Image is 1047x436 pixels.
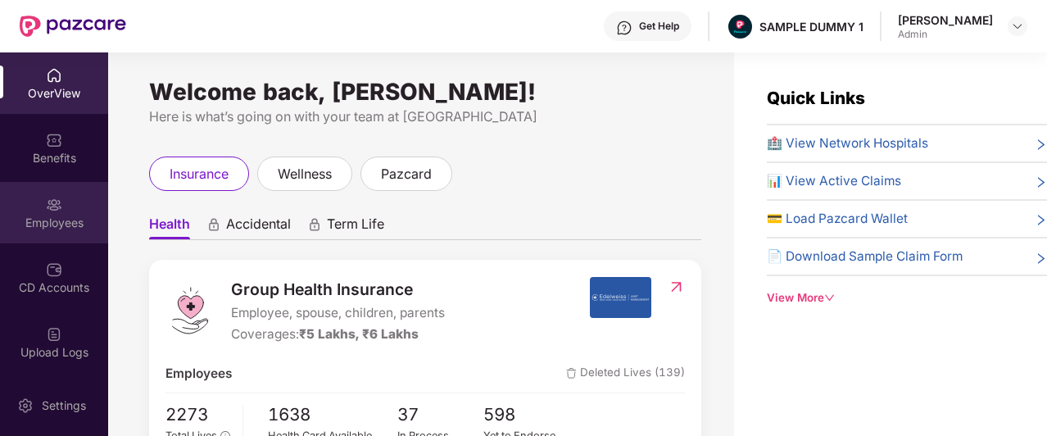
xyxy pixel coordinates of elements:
img: svg+xml;base64,PHN2ZyBpZD0iU2V0dGluZy0yMHgyMCIgeG1sbnM9Imh0dHA6Ly93d3cudzMub3JnLzIwMDAvc3ZnIiB3aW... [17,397,34,414]
div: Welcome back, [PERSON_NAME]! [149,85,701,98]
span: insurance [170,164,229,184]
div: Get Help [639,20,679,33]
span: 💳 Load Pazcard Wallet [767,209,908,229]
img: svg+xml;base64,PHN2ZyBpZD0iRW1wbG95ZWVzIiB4bWxucz0iaHR0cDovL3d3dy53My5vcmcvMjAwMC9zdmciIHdpZHRoPS... [46,197,62,213]
img: Pazcare_Alternative_logo-01-01.png [728,15,752,39]
span: 📊 View Active Claims [767,171,901,191]
span: right [1035,250,1047,266]
span: 598 [483,402,570,429]
img: deleteIcon [566,368,577,379]
div: Here is what’s going on with your team at [GEOGRAPHIC_DATA] [149,107,701,127]
div: Settings [37,397,91,414]
img: insurerIcon [590,277,651,318]
span: Quick Links [767,88,865,108]
span: right [1035,212,1047,229]
div: View More [767,289,1047,307]
span: Accidental [226,216,291,239]
span: 2273 [165,402,230,429]
div: animation [307,217,322,232]
div: Admin [898,28,993,41]
div: animation [206,217,221,232]
span: 📄 Download Sample Claim Form [767,247,963,266]
div: [PERSON_NAME] [898,12,993,28]
div: SAMPLE DUMMY 1 [759,19,863,34]
span: Deleted Lives (139) [566,364,685,384]
span: 🏥 View Network Hospitals [767,134,928,153]
img: New Pazcare Logo [20,16,126,37]
span: right [1035,175,1047,191]
span: pazcard [381,164,432,184]
img: svg+xml;base64,PHN2ZyBpZD0iVXBsb2FkX0xvZ3MiIGRhdGEtbmFtZT0iVXBsb2FkIExvZ3MiIHhtbG5zPSJodHRwOi8vd3... [46,326,62,343]
span: Health [149,216,190,239]
span: Employees [165,364,232,384]
span: 37 [397,402,484,429]
img: svg+xml;base64,PHN2ZyBpZD0iSGVscC0zMngzMiIgeG1sbnM9Imh0dHA6Ly93d3cudzMub3JnLzIwMDAvc3ZnIiB3aWR0aD... [616,20,632,36]
img: svg+xml;base64,PHN2ZyBpZD0iQ0RfQWNjb3VudHMiIGRhdGEtbmFtZT0iQ0QgQWNjb3VudHMiIHhtbG5zPSJodHRwOi8vd3... [46,261,62,278]
span: Group Health Insurance [231,277,445,302]
div: Coverages: [231,325,445,344]
img: svg+xml;base64,PHN2ZyBpZD0iSG9tZSIgeG1sbnM9Imh0dHA6Ly93d3cudzMub3JnLzIwMDAvc3ZnIiB3aWR0aD0iMjAiIG... [46,67,62,84]
span: wellness [278,164,332,184]
span: Term Life [327,216,384,239]
img: logo [165,286,215,335]
span: right [1035,137,1047,153]
img: svg+xml;base64,PHN2ZyBpZD0iRHJvcGRvd24tMzJ4MzIiIHhtbG5zPSJodHRwOi8vd3d3LnczLm9yZy8yMDAwL3N2ZyIgd2... [1011,20,1024,33]
img: svg+xml;base64,PHN2ZyBpZD0iQmVuZWZpdHMiIHhtbG5zPSJodHRwOi8vd3d3LnczLm9yZy8yMDAwL3N2ZyIgd2lkdGg9Ij... [46,132,62,148]
span: 1638 [268,402,397,429]
span: ₹5 Lakhs, ₹6 Lakhs [299,326,419,342]
span: down [824,293,835,303]
span: Employee, spouse, children, parents [231,303,445,323]
img: RedirectIcon [668,279,685,295]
